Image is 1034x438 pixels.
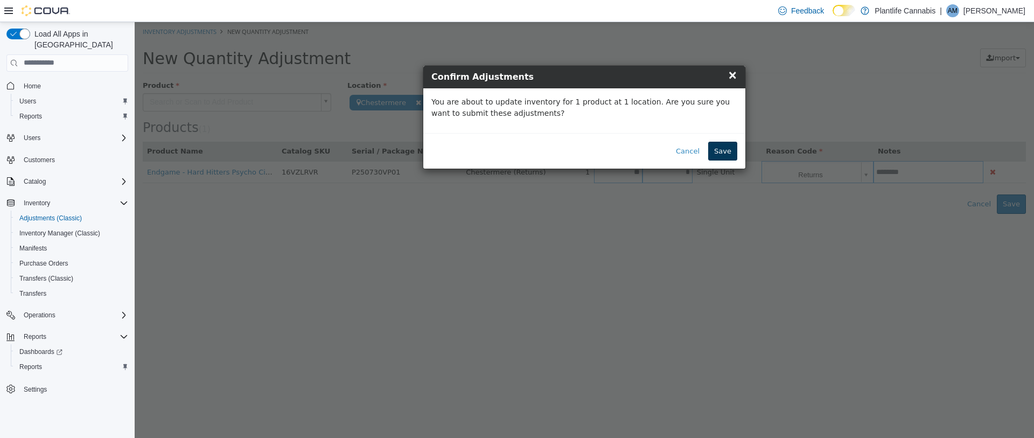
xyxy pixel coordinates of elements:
[15,95,128,108] span: Users
[19,259,68,268] span: Purchase Orders
[19,274,73,283] span: Transfers (Classic)
[11,226,132,241] button: Inventory Manager (Classic)
[11,271,132,286] button: Transfers (Classic)
[6,74,128,425] nav: Complex example
[19,330,51,343] button: Reports
[948,4,958,17] span: AM
[19,97,36,106] span: Users
[19,79,128,93] span: Home
[19,131,45,144] button: Users
[19,383,51,396] a: Settings
[15,272,128,285] span: Transfers (Classic)
[2,196,132,211] button: Inventory
[19,153,128,166] span: Customers
[15,95,40,108] a: Users
[15,242,128,255] span: Manifests
[19,197,54,210] button: Inventory
[19,363,42,371] span: Reports
[24,199,50,207] span: Inventory
[24,177,46,186] span: Catalog
[15,212,86,225] a: Adjustments (Classic)
[15,227,128,240] span: Inventory Manager (Classic)
[19,112,42,121] span: Reports
[24,82,41,91] span: Home
[19,309,60,322] button: Operations
[24,311,55,319] span: Operations
[19,214,82,223] span: Adjustments (Classic)
[19,229,100,238] span: Inventory Manager (Classic)
[11,344,132,359] a: Dashboards
[297,74,603,97] p: You are about to update inventory for 1 product at 1 location. Are you sure you want to submit th...
[15,360,128,373] span: Reports
[15,345,67,358] a: Dashboards
[574,120,603,139] button: Save
[19,244,47,253] span: Manifests
[940,4,942,17] p: |
[946,4,959,17] div: Abbie Mckie
[24,134,40,142] span: Users
[15,287,51,300] a: Transfers
[15,110,128,123] span: Reports
[11,241,132,256] button: Manifests
[11,256,132,271] button: Purchase Orders
[15,257,128,270] span: Purchase Orders
[2,78,132,94] button: Home
[19,330,128,343] span: Reports
[2,152,132,168] button: Customers
[535,120,571,139] button: Cancel
[15,287,128,300] span: Transfers
[593,46,603,59] span: ×
[963,4,1025,17] p: [PERSON_NAME]
[15,272,78,285] a: Transfers (Classic)
[19,175,128,188] span: Catalog
[2,174,132,189] button: Catalog
[791,5,824,16] span: Feedback
[19,197,128,210] span: Inventory
[19,131,128,144] span: Users
[24,332,46,341] span: Reports
[2,381,132,397] button: Settings
[11,286,132,301] button: Transfers
[24,385,47,394] span: Settings
[15,212,128,225] span: Adjustments (Classic)
[11,94,132,109] button: Users
[30,29,128,50] span: Load All Apps in [GEOGRAPHIC_DATA]
[875,4,935,17] p: Plantlife Cannabis
[11,211,132,226] button: Adjustments (Classic)
[19,175,50,188] button: Catalog
[2,308,132,323] button: Operations
[11,109,132,124] button: Reports
[19,80,45,93] a: Home
[19,309,128,322] span: Operations
[15,345,128,358] span: Dashboards
[15,242,51,255] a: Manifests
[2,329,132,344] button: Reports
[19,347,62,356] span: Dashboards
[19,382,128,395] span: Settings
[833,5,855,16] input: Dark Mode
[15,110,46,123] a: Reports
[11,359,132,374] button: Reports
[297,48,603,61] h4: Confirm Adjustments
[19,154,59,166] a: Customers
[15,360,46,373] a: Reports
[15,227,104,240] a: Inventory Manager (Classic)
[24,156,55,164] span: Customers
[15,257,73,270] a: Purchase Orders
[19,289,46,298] span: Transfers
[2,130,132,145] button: Users
[22,5,70,16] img: Cova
